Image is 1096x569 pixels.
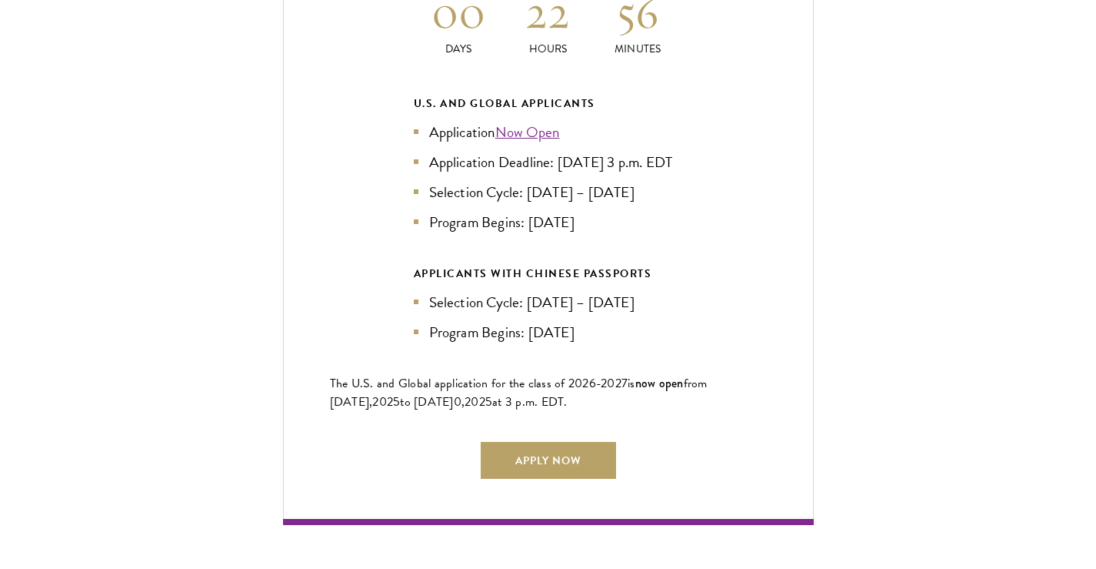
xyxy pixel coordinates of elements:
[635,374,684,392] span: now open
[330,374,589,393] span: The U.S. and Global application for the class of 202
[495,121,560,143] a: Now Open
[628,374,635,393] span: is
[414,211,683,233] li: Program Begins: [DATE]
[414,121,683,143] li: Application
[593,41,683,57] p: Minutes
[414,41,504,57] p: Days
[414,94,683,113] div: U.S. and Global Applicants
[414,321,683,343] li: Program Begins: [DATE]
[596,374,621,393] span: -202
[414,264,683,283] div: APPLICANTS WITH CHINESE PASSPORTS
[330,374,708,411] span: from [DATE],
[589,374,596,393] span: 6
[481,442,616,479] a: Apply Now
[461,393,465,411] span: ,
[414,291,683,313] li: Selection Cycle: [DATE] – [DATE]
[400,393,453,411] span: to [DATE]
[393,393,400,411] span: 5
[454,393,461,411] span: 0
[621,374,628,393] span: 7
[372,393,393,411] span: 202
[414,151,683,173] li: Application Deadline: [DATE] 3 p.m. EDT
[414,181,683,203] li: Selection Cycle: [DATE] – [DATE]
[485,393,492,411] span: 5
[492,393,568,411] span: at 3 p.m. EDT.
[465,393,485,411] span: 202
[503,41,593,57] p: Hours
